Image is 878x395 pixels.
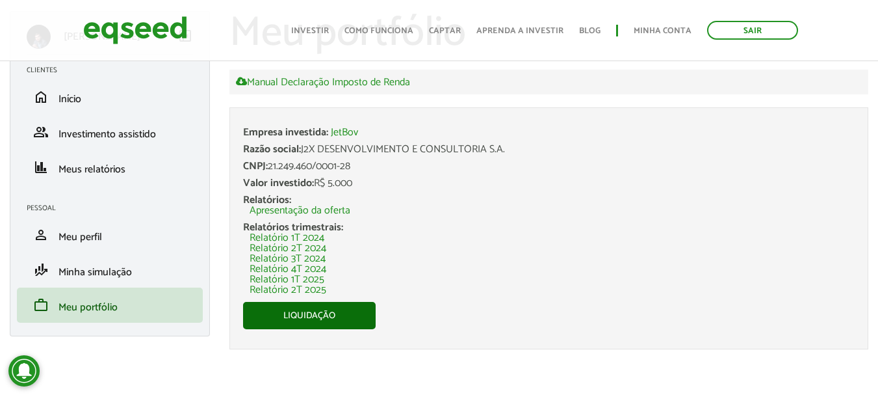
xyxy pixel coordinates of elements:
span: Início [58,90,81,108]
div: 21.249.460/0001-28 [243,161,855,172]
span: Meu perfil [58,228,102,246]
a: Relatório 2T 2024 [250,243,326,254]
div: J2X DESENVOLVIMENTO E CONSULTORIA S.A. [243,144,855,155]
a: JetBov [331,128,358,138]
a: Relatório 3T 2024 [250,254,326,264]
span: finance [33,159,49,175]
a: Aprenda a investir [476,27,563,35]
span: Meus relatórios [58,161,125,178]
span: Razão social: [243,141,301,158]
a: Relatório 2T 2025 [250,285,326,295]
li: Minha simulação [17,252,203,288]
li: Meus relatórios [17,150,203,185]
li: Investimento assistido [17,115,203,150]
a: personMeu perfil [27,227,193,243]
li: Meu perfil [17,217,203,252]
span: work [33,297,49,313]
span: Relatórios: [243,191,291,209]
img: EqSeed [83,13,187,48]
a: homeInício [27,89,193,105]
a: Liquidação [243,302,376,329]
h2: Pessoal [27,204,203,212]
span: home [33,89,49,105]
span: group [33,124,49,140]
span: person [33,227,49,243]
a: Investir [291,27,329,35]
a: Relatório 1T 2025 [250,275,324,285]
span: Investimento assistido [58,126,156,143]
span: Minha simulação [58,264,132,281]
div: R$ 5.000 [243,178,855,189]
span: Valor investido: [243,174,314,192]
a: groupInvestimento assistido [27,124,193,140]
li: Início [17,79,203,115]
a: financeMeus relatórios [27,159,193,175]
a: Relatório 4T 2024 [250,264,326,275]
a: Sair [707,21,798,40]
h2: Clientes [27,66,203,74]
a: Apresentação da oferta [250,206,350,216]
a: Como funciona [344,27,413,35]
span: CNPJ: [243,157,268,175]
a: Captar [429,27,461,35]
span: finance_mode [33,262,49,278]
a: finance_modeMinha simulação [27,262,193,278]
a: Blog [579,27,600,35]
span: Relatórios trimestrais: [243,219,343,236]
span: Meu portfólio [58,299,118,316]
a: Minha conta [634,27,691,35]
a: workMeu portfólio [27,297,193,313]
span: Empresa investida: [243,124,328,141]
li: Meu portfólio [17,288,203,323]
a: Manual Declaração Imposto de Renda [236,76,410,88]
a: Relatório 1T 2024 [250,233,324,243]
